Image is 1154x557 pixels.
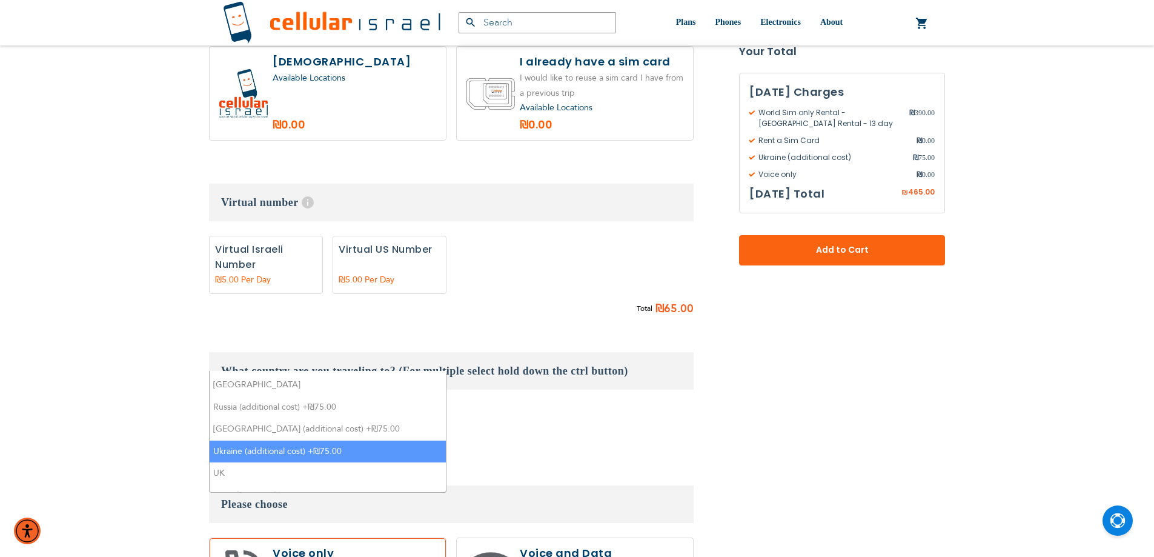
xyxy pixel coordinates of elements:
span: World Sim only Rental - [GEOGRAPHIC_DATA] Rental - 13 day [749,107,909,129]
span: ₪ [913,152,918,163]
li: Ukraine (additional cost) +₪75.00 [210,441,446,463]
div: Accessibility Menu [14,518,41,544]
span: 0.00 [917,169,935,180]
span: 0.00 [917,135,935,146]
h3: What country are you traveling to? (For multiple select hold down the ctrl button) [209,352,694,390]
span: Help [302,196,314,208]
span: Electronics [760,18,801,27]
span: 390.00 [909,107,935,129]
span: Voice only [749,169,917,180]
span: Rent a Sim Card [749,135,917,146]
li: [GEOGRAPHIC_DATA] [210,374,446,396]
span: 465.00 [908,187,935,197]
input: Search [459,12,616,33]
button: Add to Cart [739,235,945,265]
li: Russia (additional cost) +₪75.00 [210,396,446,419]
span: Ukraine (additional cost) [749,152,913,163]
h3: [DATE] Total [749,185,824,203]
span: Plans [676,18,696,27]
span: 75.00 [913,152,935,163]
li: [GEOGRAPHIC_DATA] (additional cost) +₪75.00 [210,418,446,441]
a: Available Locations [273,72,345,84]
span: 65.00 [664,300,694,318]
span: Please choose [221,498,288,510]
h3: Virtual number [209,184,694,221]
img: Cellular Israel Logo [223,1,440,44]
span: Add to Cart [779,244,905,257]
span: ₪ [917,135,922,146]
span: Phones [715,18,741,27]
span: ₪ [655,300,664,318]
li: UK [210,462,446,485]
strong: Your Total [739,42,945,61]
a: Available Locations [520,102,592,113]
span: Total [637,302,652,315]
li: United States +₪75.00 [210,485,446,507]
span: ₪ [909,107,915,118]
h3: [DATE] Charges [749,83,935,101]
span: ₪ [917,169,922,180]
span: About [820,18,843,27]
span: ₪ [901,187,908,198]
